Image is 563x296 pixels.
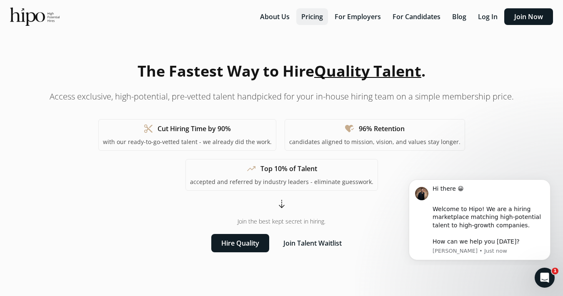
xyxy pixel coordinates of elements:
h1: Cut Hiring Time by 90% [158,124,231,134]
iframe: Intercom notifications message [396,172,563,265]
button: For Candidates [388,8,445,25]
p: with our ready-to-go-vetted talent - we already did the work. [103,138,272,146]
span: 1 [552,268,558,274]
button: Pricing [296,8,328,25]
p: accepted and referred by industry leaders - eliminate guesswork. [190,178,373,186]
a: Blog [447,12,473,21]
button: Join Talent Waitlist [273,234,352,252]
iframe: Intercom live chat [535,268,555,288]
h1: Top 10% of Talent [260,164,317,174]
h1: The Fastest Way to Hire . [138,60,425,82]
button: About Us [255,8,295,25]
span: heart_check [345,124,355,134]
span: arrow_cool_down [277,199,287,209]
p: candidates aligned to mission, vision, and values stay longer. [289,138,460,146]
button: Blog [447,8,471,25]
img: official-logo [10,7,60,26]
a: Log In [473,12,504,21]
a: For Candidates [388,12,447,21]
button: For Employers [330,8,386,25]
button: Hire Quality [211,234,269,252]
a: Join Now [504,12,553,21]
a: Pricing [296,12,330,21]
p: Access exclusive, high-potential, pre-vetted talent handpicked for your in-house hiring team on a... [50,91,514,102]
span: Join the best kept secret in hiring. [238,217,325,226]
a: About Us [255,12,296,21]
button: Log In [473,8,503,25]
span: trending_up [246,164,256,174]
span: Quality Talent [314,61,421,81]
a: For Employers [330,12,388,21]
span: content_cut [143,124,153,134]
h1: 96% Retention [359,124,405,134]
button: Join Now [504,8,553,25]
